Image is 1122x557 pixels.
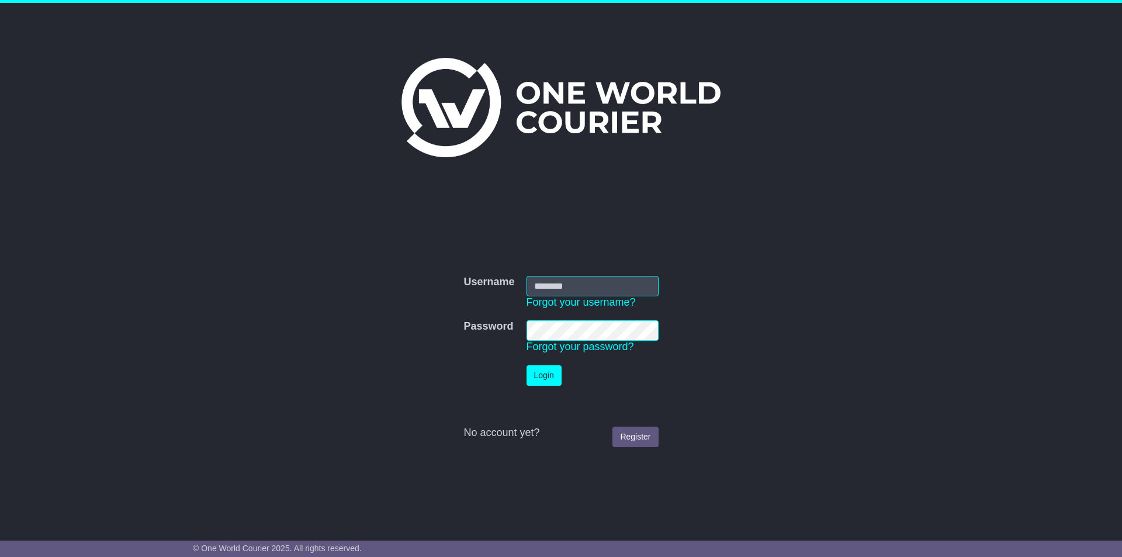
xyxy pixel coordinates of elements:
a: Register [612,427,658,447]
span: © One World Courier 2025. All rights reserved. [193,544,362,553]
img: One World [401,58,721,157]
label: Username [463,276,514,289]
label: Password [463,320,513,333]
div: No account yet? [463,427,658,440]
button: Login [527,365,562,386]
a: Forgot your username? [527,296,636,308]
a: Forgot your password? [527,341,634,352]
